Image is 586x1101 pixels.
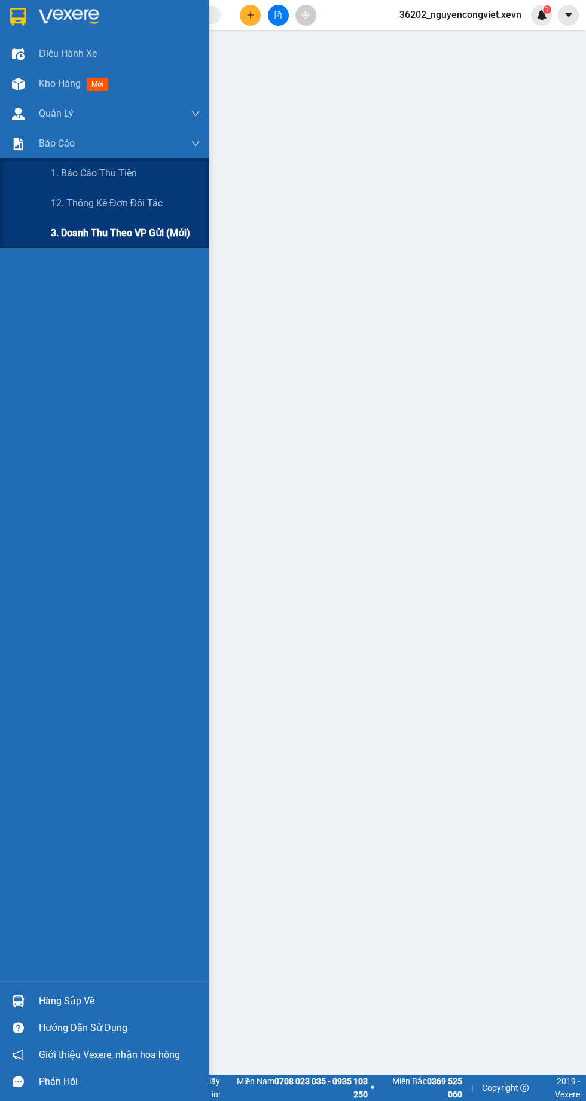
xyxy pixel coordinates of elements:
span: Quản Lý [39,106,74,121]
span: Giới thiệu Vexere, nhận hoa hồng [39,1047,180,1062]
span: Miền Bắc [377,1075,462,1101]
button: file-add [268,5,289,26]
span: Miền Nam [223,1075,368,1101]
div: Phản hồi [39,1073,200,1091]
span: copyright [520,1084,529,1092]
strong: 0369 525 060 [427,1076,462,1099]
span: 36202_nguyencongviet.xevn [390,7,531,22]
img: icon-new-feature [536,10,547,20]
span: Điều hành xe [39,46,97,61]
button: aim [295,5,316,26]
strong: 0708 023 035 - 0935 103 250 [274,1076,368,1099]
img: warehouse-icon [12,78,25,90]
button: caret-down [558,5,579,26]
span: ⚪️ [371,1085,374,1090]
span: question-circle [13,1022,24,1033]
span: Báo cáo [39,136,75,151]
span: mới [87,78,108,91]
span: message [13,1076,24,1087]
span: plus [246,11,255,19]
img: warehouse-icon [12,108,25,120]
div: Hàng sắp về [39,992,200,1010]
sup: 1 [543,5,551,14]
span: caret-down [563,10,574,20]
span: file-add [274,11,282,19]
button: plus [240,5,261,26]
img: warehouse-icon [12,48,25,60]
span: 12. Thống kê đơn đối tác [51,196,163,211]
div: Hướng dẫn sử dụng [39,1019,200,1037]
span: aim [301,11,310,19]
img: warehouse-icon [12,995,25,1007]
span: down [191,139,200,148]
span: 3. Doanh Thu theo VP Gửi (mới) [51,225,190,240]
span: notification [13,1049,24,1060]
img: solution-icon [12,138,25,150]
span: | [471,1081,473,1094]
span: Kho hàng [39,78,81,89]
span: down [191,109,200,118]
span: 1. Báo cáo thu tiền [51,166,137,181]
span: 1 [545,5,549,14]
img: logo-vxr [10,8,26,26]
